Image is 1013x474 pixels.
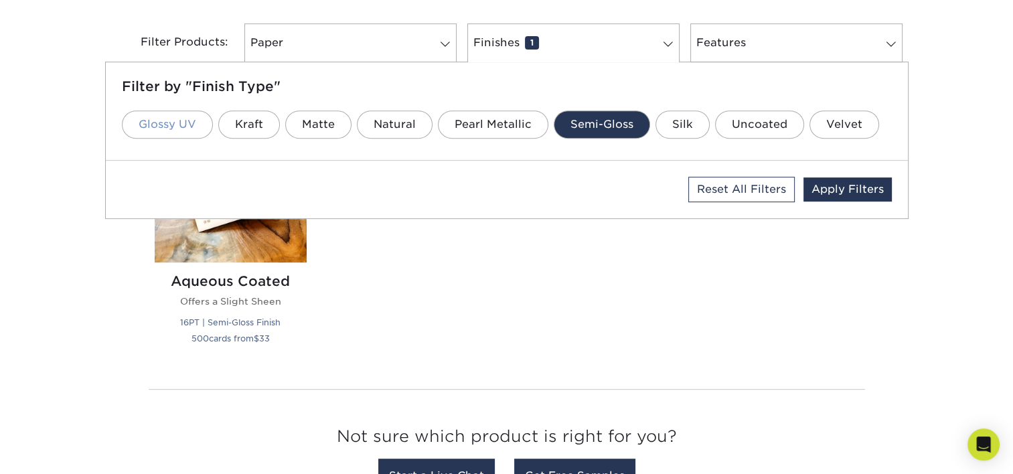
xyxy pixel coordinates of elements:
span: 500 [191,333,209,343]
small: 16PT | Semi-Gloss Finish [180,317,281,327]
a: Matte [285,110,352,139]
a: Natural [357,110,433,139]
h5: Filter by "Finish Type" [122,78,892,94]
a: Pearl Metallic [438,110,548,139]
div: Filter Products: [105,23,239,62]
a: Features [690,23,903,62]
h2: Aqueous Coated [155,273,307,289]
div: Open Intercom Messenger [967,428,1000,461]
h3: Not sure which product is right for you? [149,416,865,463]
a: Paper [244,23,457,62]
span: 1 [525,36,539,50]
a: Finishes1 [467,23,680,62]
small: cards from [191,333,270,343]
a: Kraft [218,110,280,139]
span: 33 [259,333,270,343]
a: Apply Filters [803,177,892,202]
a: Reset All Filters [688,177,795,202]
p: Offers a Slight Sheen [155,295,307,308]
a: Semi-Gloss [554,110,650,139]
a: Velvet [809,110,879,139]
a: Silk [655,110,710,139]
a: Aqueous Coated Business Cards Aqueous Coated Offers a Slight Sheen 16PT | Semi-Gloss Finish 500ca... [155,110,307,362]
span: $ [254,333,259,343]
a: Uncoated [715,110,804,139]
a: Glossy UV [122,110,213,139]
